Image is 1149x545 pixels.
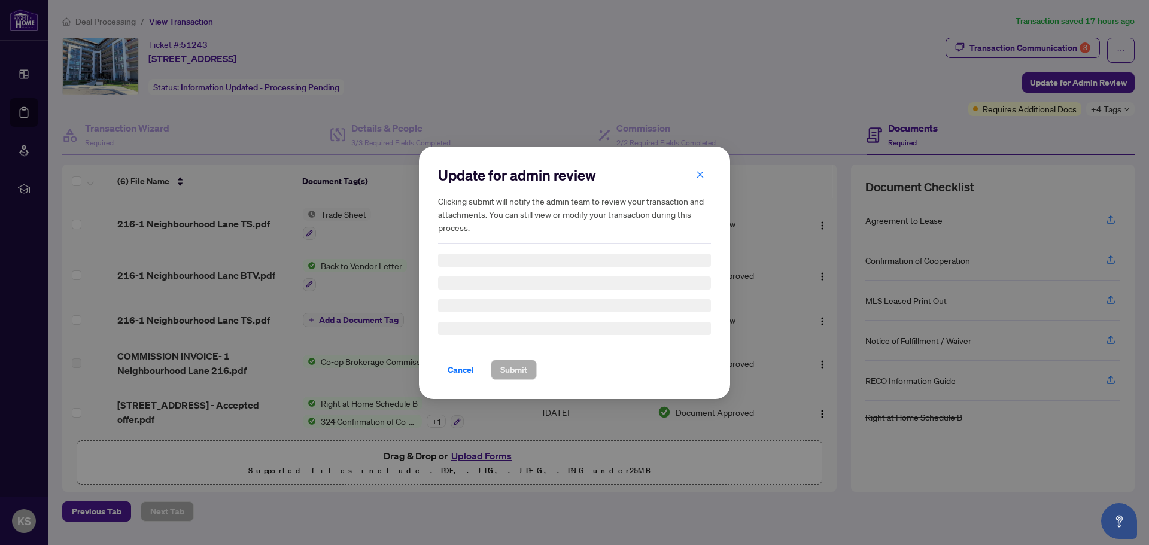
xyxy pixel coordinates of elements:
h5: Clicking submit will notify the admin team to review your transaction and attachments. You can st... [438,194,711,234]
h2: Update for admin review [438,166,711,185]
button: Submit [491,360,537,380]
span: close [696,170,704,178]
button: Cancel [438,360,484,380]
span: Cancel [448,360,474,379]
button: Open asap [1101,503,1137,539]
